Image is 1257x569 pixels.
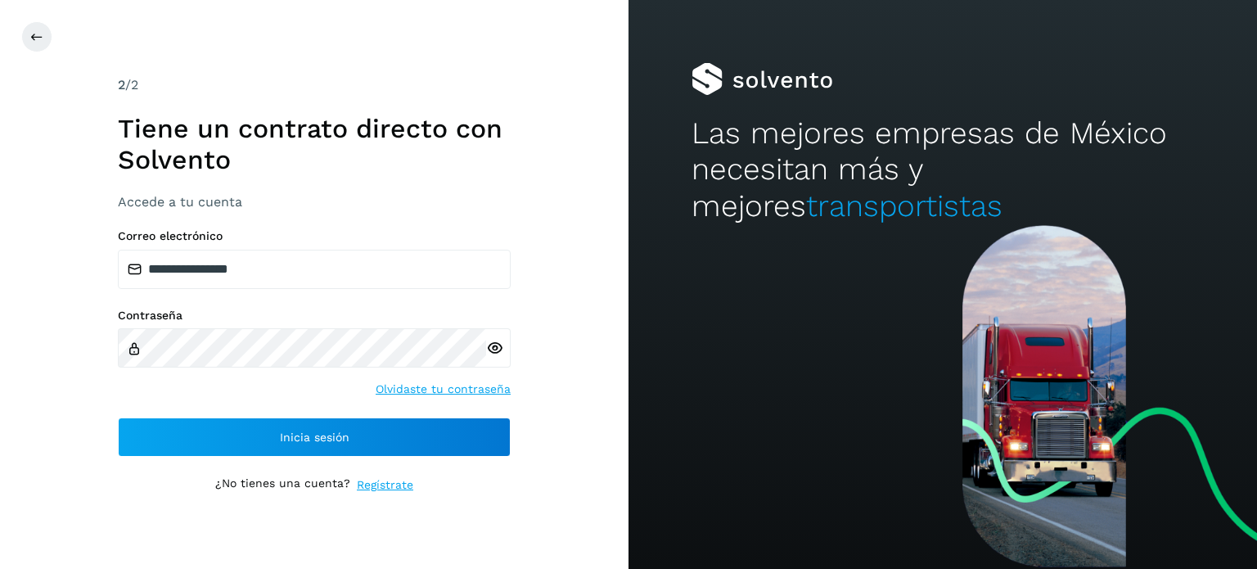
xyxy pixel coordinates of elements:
h2: Las mejores empresas de México necesitan más y mejores [692,115,1194,224]
label: Contraseña [118,309,511,323]
span: transportistas [806,188,1002,224]
a: Regístrate [357,476,413,494]
p: ¿No tienes una cuenta? [215,476,350,494]
span: 2 [118,77,125,93]
button: Inicia sesión [118,418,511,457]
span: Inicia sesión [280,431,349,443]
h1: Tiene un contrato directo con Solvento [118,113,511,176]
label: Correo electrónico [118,229,511,243]
h3: Accede a tu cuenta [118,194,511,210]
a: Olvidaste tu contraseña [376,381,511,398]
div: /2 [118,75,511,95]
